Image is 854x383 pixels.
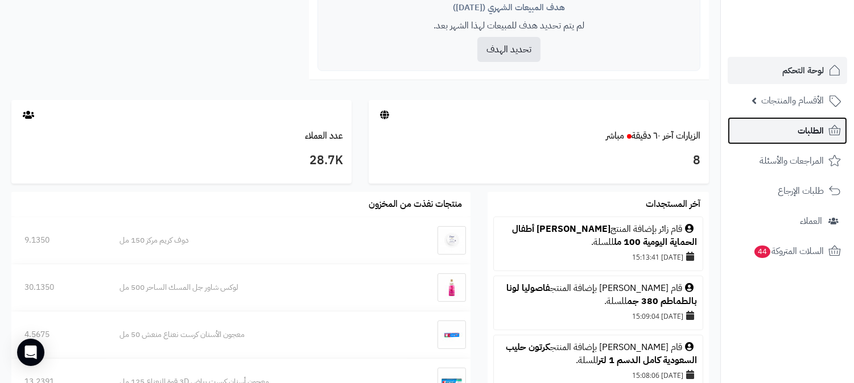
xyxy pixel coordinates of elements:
[20,151,343,170] h3: 28.7K
[119,282,393,293] div: لوكس شاور جل المسك الساحر 500 مل
[17,339,44,366] div: Open Intercom Messenger
[305,129,343,143] a: عدد العملاء
[506,281,697,308] a: فاصوليا لونا بالطماطم 380 جم
[438,273,466,302] img: لوكس شاور جل المسك الساحر 500 مل
[728,147,847,174] a: المراجعات والأسئلة
[506,340,697,367] a: كرتون حليب السعودية كامل الدسم 1 لتر
[500,249,697,265] div: [DATE] 15:13:41
[761,93,824,109] span: الأقسام والمنتجات
[728,57,847,84] a: لوحة التحكم
[606,129,624,143] small: مباشر
[327,2,691,14] div: هدف المبيعات الشهري ([DATE])
[438,320,466,349] img: معجون الأسنان كرست نعناع منعش 50 مل
[369,199,462,210] h3: منتجات نفذت من المخزون
[728,207,847,235] a: العملاء
[377,151,700,170] h3: 8
[778,183,824,199] span: طلبات الإرجاع
[477,37,541,62] button: تحديد الهدف
[800,213,822,229] span: العملاء
[119,329,393,340] div: معجون الأسنان كرست نعناع منعش 50 مل
[728,238,847,265] a: السلات المتروكة44
[24,329,93,340] div: 4.5675
[798,123,824,139] span: الطلبات
[24,235,93,246] div: 9.1350
[119,235,393,246] div: دوف كريم مركز 150 مل
[512,222,697,249] a: [PERSON_NAME] أطفال الحماية اليومية 100 مل
[327,19,691,32] p: لم يتم تحديد هدف للمبيعات لهذا الشهر بعد.
[728,117,847,144] a: الطلبات
[24,282,93,293] div: 30.1350
[606,129,700,143] a: الزيارات آخر ٦٠ دقيقةمباشر
[646,199,700,210] h3: آخر المستجدات
[782,63,824,78] span: لوحة التحكم
[500,367,697,383] div: [DATE] 15:08:06
[500,341,697,367] div: قام [PERSON_NAME] بإضافة المنتج للسلة.
[728,177,847,205] a: طلبات الإرجاع
[500,282,697,308] div: قام [PERSON_NAME] بإضافة المنتج للسلة.
[500,223,697,249] div: قام زائر بإضافة المنتج للسلة.
[753,243,824,259] span: السلات المتروكة
[500,308,697,324] div: [DATE] 15:09:04
[754,245,770,258] span: 44
[760,153,824,169] span: المراجعات والأسئلة
[438,226,466,255] img: دوف كريم مركز 150 مل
